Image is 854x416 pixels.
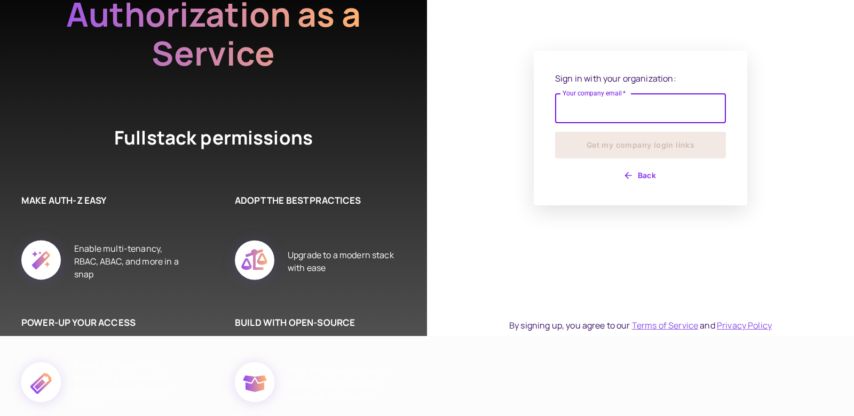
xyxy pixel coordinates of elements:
h6: MAKE AUTH-Z EASY [21,194,181,207]
h4: Fullstack permissions [75,125,352,151]
button: Back [555,167,726,184]
h6: POWER-UP YOUR ACCESS [21,316,181,330]
a: Privacy Policy [717,319,772,331]
h6: BUILD WITH OPEN-SOURCE [235,316,395,330]
label: Your company email [563,89,626,98]
button: Get my company login links [555,132,726,158]
div: By signing up, you agree to our and [509,319,772,332]
p: Sign in with your organization: [555,72,726,85]
h6: ADOPT THE BEST PRACTICES [235,194,395,207]
a: Terms of Service [632,319,698,331]
div: Upgrade to a modern stack with ease [288,228,395,294]
div: Enable multi-tenancy, RBAC, ABAC, and more in a snap [74,228,181,294]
